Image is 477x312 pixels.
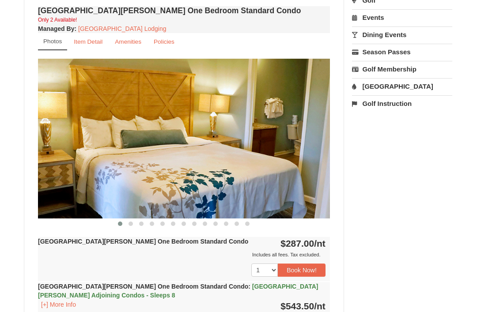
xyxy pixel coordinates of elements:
a: [GEOGRAPHIC_DATA] Lodging [78,25,166,32]
div: Includes all fees. Tax excluded. [38,250,326,259]
img: 18876286-121-55434444.jpg [38,59,330,218]
h4: [GEOGRAPHIC_DATA][PERSON_NAME] One Bedroom Standard Condo [38,6,330,15]
a: Season Passes [352,44,452,60]
strong: [GEOGRAPHIC_DATA][PERSON_NAME] One Bedroom Standard Condo [38,238,248,245]
small: Item Detail [74,38,102,45]
button: [+] More Info [38,300,79,309]
strong: $287.00 [280,238,326,248]
a: Golf Membership [352,61,452,77]
a: Policies [148,33,180,50]
a: Events [352,9,452,26]
span: Managed By [38,25,74,32]
small: Amenities [115,38,141,45]
button: Book Now! [278,263,326,277]
a: Amenities [109,33,147,50]
span: $543.50 [280,301,314,311]
a: Item Detail [68,33,108,50]
strong: : [38,25,76,32]
a: [GEOGRAPHIC_DATA] [352,78,452,94]
span: /nt [314,238,326,248]
span: /nt [314,301,326,311]
span: [GEOGRAPHIC_DATA][PERSON_NAME] Adjoining Condos - Sleeps 8 [38,283,318,299]
small: Only 2 Available! [38,17,77,23]
a: Golf Instruction [352,95,452,112]
small: Photos [43,38,62,45]
span: : [248,283,250,290]
strong: [GEOGRAPHIC_DATA][PERSON_NAME] One Bedroom Standard Condo [38,283,318,299]
small: Policies [154,38,174,45]
a: Dining Events [352,26,452,43]
a: Photos [38,33,67,50]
